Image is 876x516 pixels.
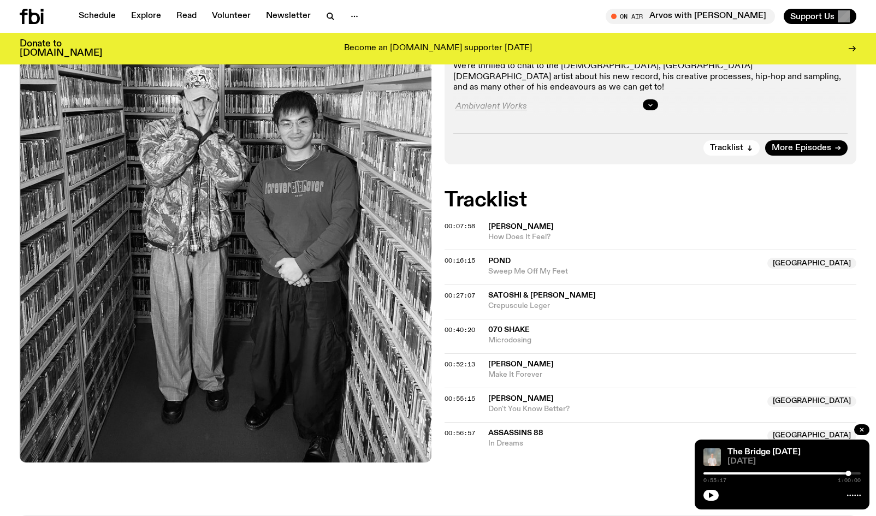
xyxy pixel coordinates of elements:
[784,9,856,24] button: Support Us
[445,258,475,264] button: 00:16:15
[170,9,203,24] a: Read
[445,256,475,265] span: 00:16:15
[344,44,532,54] p: Become an [DOMAIN_NAME] supporter [DATE]
[445,291,475,300] span: 00:27:07
[488,257,511,265] span: Pond
[20,39,102,58] h3: Donate to [DOMAIN_NAME]
[488,266,761,277] span: Sweep Me Off My Feet
[727,458,861,466] span: [DATE]
[703,448,721,466] img: Mara stands in front of a frosted glass wall wearing a cream coloured t-shirt and black glasses. ...
[703,140,760,156] button: Tracklist
[445,396,475,402] button: 00:55:15
[727,448,801,456] a: The Bridge [DATE]
[488,395,554,402] span: [PERSON_NAME]
[488,404,761,414] span: Don't You Know Better?
[488,429,543,437] span: Assassins 88
[488,223,554,230] span: [PERSON_NAME]
[488,438,761,449] span: In Dreams
[445,429,475,437] span: 00:56:57
[488,292,596,299] span: Satoshi & [PERSON_NAME]
[488,326,530,334] span: 070 Shake
[767,258,856,269] span: [GEOGRAPHIC_DATA]
[710,144,743,152] span: Tracklist
[606,9,775,24] button: On AirArvos with [PERSON_NAME]
[765,140,848,156] a: More Episodes
[767,396,856,407] span: [GEOGRAPHIC_DATA]
[488,335,856,346] span: Microdosing
[445,325,475,334] span: 00:40:20
[703,478,726,483] span: 0:55:17
[453,61,848,93] p: We're thrilled to chat to the [DEMOGRAPHIC_DATA], [GEOGRAPHIC_DATA][DEMOGRAPHIC_DATA] artist abou...
[445,360,475,369] span: 00:52:13
[488,301,856,311] span: Crepuscule Leger
[772,144,831,152] span: More Episodes
[445,223,475,229] button: 00:07:58
[445,394,475,403] span: 00:55:15
[445,430,475,436] button: 00:56:57
[259,9,317,24] a: Newsletter
[445,293,475,299] button: 00:27:07
[488,232,856,242] span: How Does It Feel?
[445,191,856,210] h2: Tracklist
[445,222,475,230] span: 00:07:58
[445,327,475,333] button: 00:40:20
[488,360,554,368] span: [PERSON_NAME]
[790,11,834,21] span: Support Us
[125,9,168,24] a: Explore
[445,361,475,367] button: 00:52:13
[488,370,856,380] span: Make It Forever
[838,478,861,483] span: 1:00:00
[205,9,257,24] a: Volunteer
[72,9,122,24] a: Schedule
[767,430,856,441] span: [GEOGRAPHIC_DATA]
